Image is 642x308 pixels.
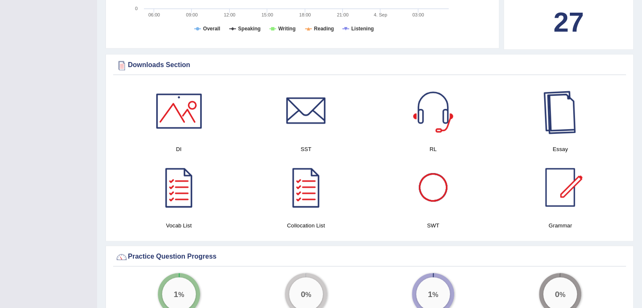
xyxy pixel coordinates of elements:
[224,12,236,17] text: 12:00
[261,12,273,17] text: 15:00
[374,221,493,230] h4: SWT
[299,12,311,17] text: 18:00
[115,251,624,263] div: Practice Question Progress
[173,289,178,298] big: 1
[501,145,620,154] h4: Essay
[203,26,220,32] tspan: Overall
[374,12,387,17] tspan: 4. Sep
[247,221,365,230] h4: Collocation List
[135,6,138,11] text: 0
[314,26,334,32] tspan: Reading
[278,26,295,32] tspan: Writing
[148,12,160,17] text: 06:00
[247,145,365,154] h4: SST
[238,26,260,32] tspan: Speaking
[337,12,349,17] text: 21:00
[374,145,493,154] h4: RL
[501,221,620,230] h4: Grammar
[351,26,374,32] tspan: Listening
[412,12,424,17] text: 03:00
[555,289,560,298] big: 0
[186,12,198,17] text: 09:00
[119,145,238,154] h4: DI
[115,59,624,72] div: Downloads Section
[428,289,433,298] big: 1
[301,289,305,298] big: 0
[553,7,584,38] b: 27
[119,221,238,230] h4: Vocab List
